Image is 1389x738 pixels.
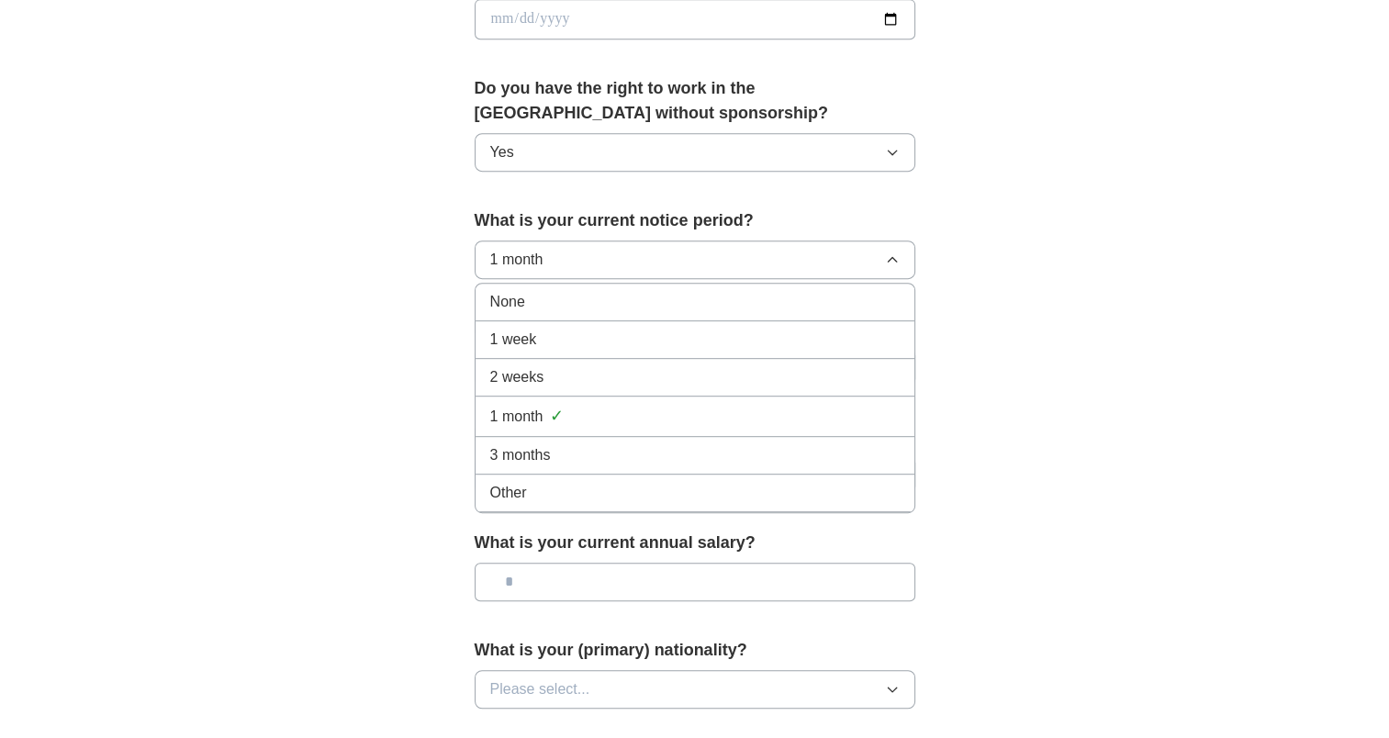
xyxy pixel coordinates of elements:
[490,444,551,466] span: 3 months
[475,670,915,709] button: Please select...
[490,249,543,271] span: 1 month
[490,482,527,504] span: Other
[475,76,915,126] label: Do you have the right to work in the [GEOGRAPHIC_DATA] without sponsorship?
[490,366,544,388] span: 2 weeks
[490,141,514,163] span: Yes
[475,531,915,555] label: What is your current annual salary?
[475,240,915,279] button: 1 month
[490,406,543,428] span: 1 month
[475,208,915,233] label: What is your current notice period?
[490,678,590,700] span: Please select...
[490,291,525,313] span: None
[475,133,915,172] button: Yes
[490,329,537,351] span: 1 week
[475,638,915,663] label: What is your (primary) nationality?
[550,404,564,429] span: ✓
